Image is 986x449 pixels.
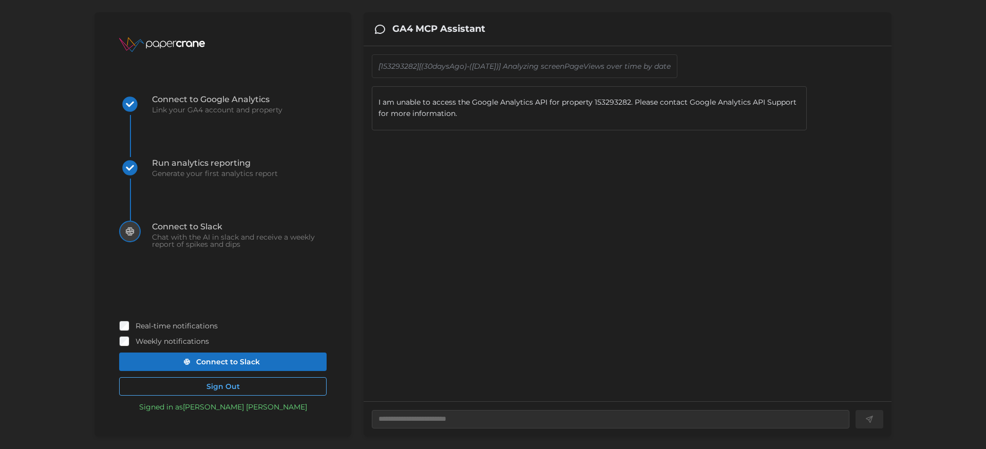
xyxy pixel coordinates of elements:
span: Sign Out [206,378,240,395]
span: Chat with the AI in slack and receive a weekly report of spikes and dips [152,233,327,248]
span: Run analytics reporting [152,159,278,167]
button: Connect to SlackChat with the AI in slack and receive a weekly report of spikes and dips [119,221,327,284]
div: I am unable to access the Google Analytics API for property 153293282. Please contact Google Anal... [378,97,800,119]
p: Signed in as [PERSON_NAME] [PERSON_NAME] [139,402,307,412]
button: Connect to Google AnalyticsLink your GA4 account and property [119,93,282,157]
p: [153293282][(30daysAgo)-([DATE])] Analyzing screenPageViews over time by date [378,61,671,71]
span: Connect to Google Analytics [152,95,282,104]
label: Weekly notifications [129,336,209,346]
span: Generate your first analytics report [152,170,278,177]
span: Connect to Slack [196,353,260,370]
button: Connect to Slack [119,353,327,371]
span: Link your GA4 account and property [152,106,282,113]
h3: GA4 MCP Assistant [392,23,485,35]
button: Run analytics reportingGenerate your first analytics report [119,157,278,221]
label: Real-time notifications [129,321,218,331]
span: Connect to Slack [152,223,327,231]
button: Sign Out [119,377,327,396]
